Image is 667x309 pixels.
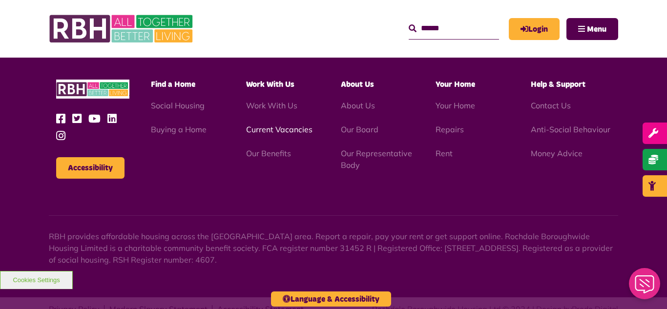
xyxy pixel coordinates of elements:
a: Social Housing - open in a new tab [151,101,205,110]
a: Anti-Social Behaviour [531,124,610,134]
a: Contact Us [531,101,571,110]
input: Search [409,18,499,39]
a: Current Vacancies [246,124,313,134]
a: Our Benefits [246,148,291,158]
a: Our Board [341,124,378,134]
a: Your Home [436,101,475,110]
span: Help & Support [531,81,585,88]
span: Menu [587,25,606,33]
span: Find a Home [151,81,195,88]
a: About Us [341,101,375,110]
button: Language & Accessibility [271,291,391,307]
button: Accessibility [56,157,125,179]
a: Buying a Home [151,124,207,134]
p: RBH provides affordable housing across the [GEOGRAPHIC_DATA] area. Report a repair, pay your rent... [49,230,618,266]
a: Money Advice [531,148,583,158]
a: MyRBH [509,18,560,40]
span: About Us [341,81,374,88]
button: Navigation [566,18,618,40]
iframe: Netcall Web Assistant for live chat [623,265,667,309]
a: Work With Us [246,101,297,110]
a: Our Representative Body [341,148,412,170]
a: Rent [436,148,453,158]
span: Your Home [436,81,475,88]
img: RBH [49,10,195,48]
img: RBH [56,80,129,99]
a: Repairs [436,124,464,134]
span: Work With Us [246,81,294,88]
